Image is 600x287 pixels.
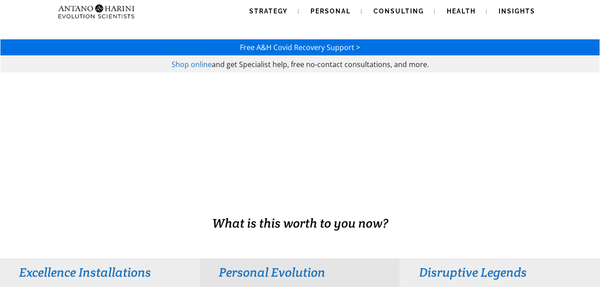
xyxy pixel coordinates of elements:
[212,59,429,69] span: and get Specialist help, free no-contact consultations, and more.
[240,42,360,52] a: Free A&H Covid Recovery Support >
[499,8,535,15] span: Insights
[19,264,180,280] h3: Excellence Installations
[1,195,599,214] h1: BUSINESS. HEALTH. Family. Legacy
[219,264,380,280] h3: Personal Evolution
[310,8,351,15] span: Personal
[212,215,388,231] span: What is this worth to you now?
[172,59,212,69] a: Shop online
[419,264,580,280] h3: Disruptive Legends
[447,8,476,15] span: Health
[249,8,288,15] span: Strategy
[373,8,424,15] span: Consulting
